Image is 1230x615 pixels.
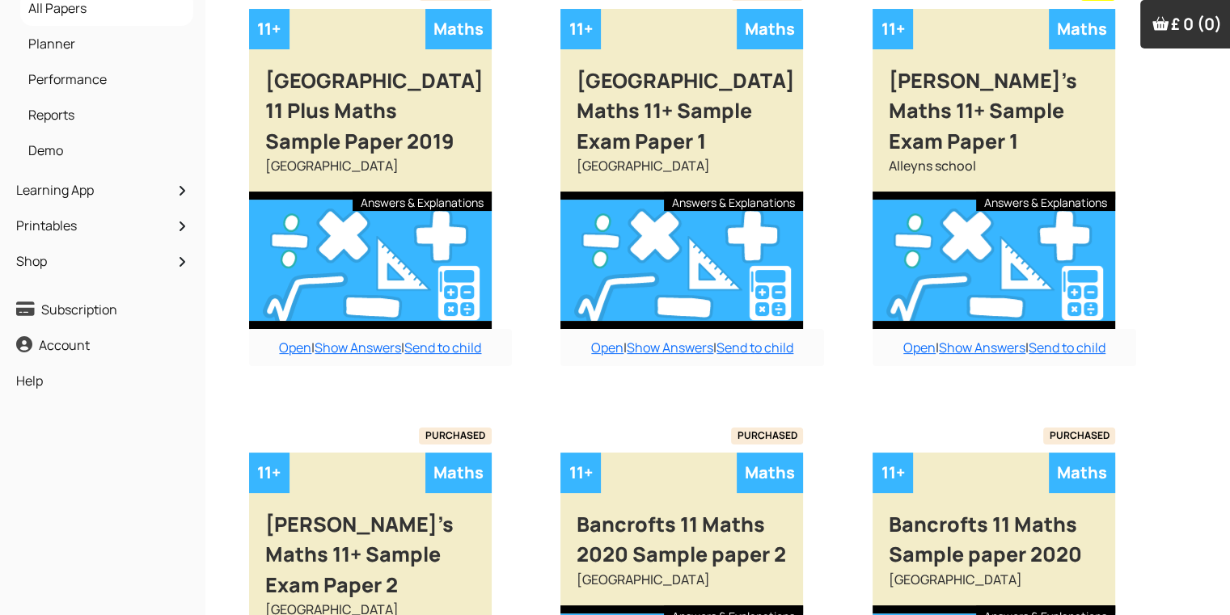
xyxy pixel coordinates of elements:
[731,428,804,444] span: PURCHASED
[873,570,1115,605] div: [GEOGRAPHIC_DATA]
[873,329,1136,366] div: | |
[249,493,492,600] div: [PERSON_NAME]'s Maths 11+ Sample Exam Paper 2
[737,453,803,493] div: Maths
[404,339,481,356] a: Send to child
[24,137,189,164] a: Demo
[24,101,189,128] a: Reports
[24,30,189,57] a: Planner
[560,9,601,49] div: 11+
[873,453,913,493] div: 11+
[873,49,1115,157] div: [PERSON_NAME]'s Maths 11+ Sample Exam Paper 1
[873,493,1115,570] div: Bancrofts 11 Maths Sample paper 2020
[425,9,492,49] div: Maths
[873,9,913,49] div: 11+
[560,329,824,366] div: | |
[279,339,311,356] a: Open
[591,339,623,356] a: Open
[249,49,492,157] div: [GEOGRAPHIC_DATA] 11 Plus Maths Sample Paper 2019
[12,212,193,239] a: Printables
[249,453,290,493] div: 11+
[560,453,601,493] div: 11+
[873,156,1115,192] div: Alleyns school
[1171,13,1222,35] span: £ 0 (0)
[560,570,803,605] div: [GEOGRAPHIC_DATA]
[903,339,936,356] a: Open
[1043,428,1116,444] span: PURCHASED
[560,156,803,192] div: [GEOGRAPHIC_DATA]
[1049,453,1115,493] div: Maths
[249,329,513,366] div: | |
[939,339,1025,356] a: Show Answers
[249,156,492,192] div: [GEOGRAPHIC_DATA]
[976,192,1115,211] div: Answers & Explanations
[12,331,193,359] a: Account
[315,339,401,356] a: Show Answers
[627,339,713,356] a: Show Answers
[560,49,803,157] div: [GEOGRAPHIC_DATA] Maths 11+ Sample Exam Paper 1
[1029,339,1105,356] a: Send to child
[12,176,193,204] a: Learning App
[737,9,803,49] div: Maths
[425,453,492,493] div: Maths
[12,247,193,275] a: Shop
[1152,15,1169,32] img: Your items in the shopping basket
[24,65,189,93] a: Performance
[249,9,290,49] div: 11+
[664,192,803,211] div: Answers & Explanations
[560,493,803,570] div: Bancrofts 11 Maths 2020 Sample paper 2
[12,367,193,394] a: Help
[419,428,492,444] span: PURCHASED
[353,192,492,211] div: Answers & Explanations
[12,296,193,323] a: Subscription
[716,339,793,356] a: Send to child
[1049,9,1115,49] div: Maths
